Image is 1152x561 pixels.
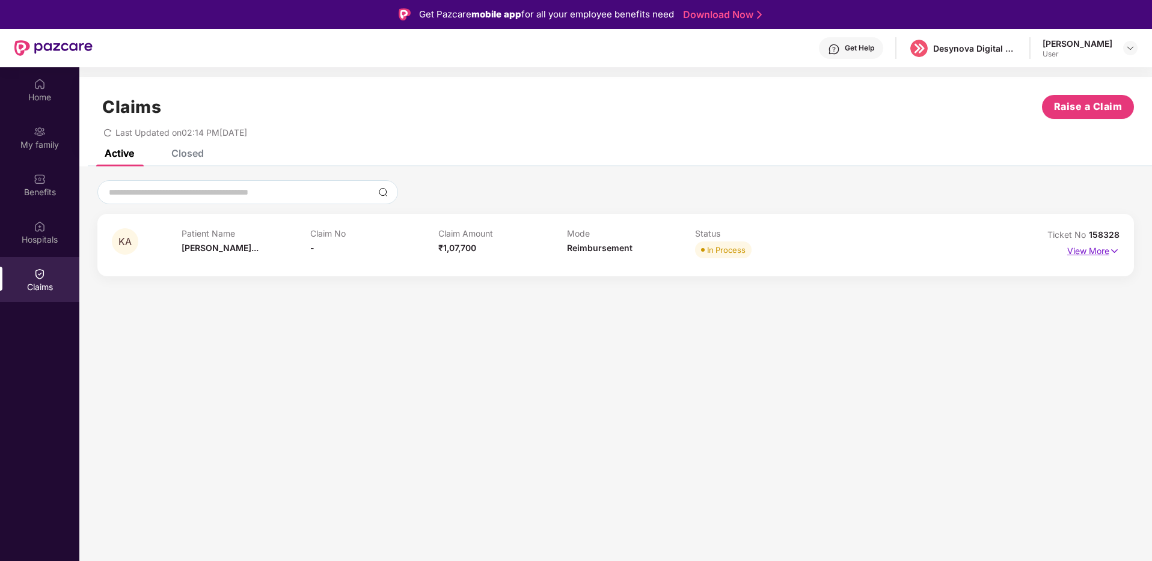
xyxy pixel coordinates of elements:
[1126,43,1135,53] img: svg+xml;base64,PHN2ZyBpZD0iRHJvcGRvd24tMzJ4MzIiIHhtbG5zPSJodHRwOi8vd3d3LnczLm9yZy8yMDAwL3N2ZyIgd2...
[1043,38,1112,49] div: [PERSON_NAME]
[419,7,674,22] div: Get Pazcare for all your employee benefits need
[105,147,134,159] div: Active
[567,243,633,253] span: Reimbursement
[695,228,823,238] p: Status
[34,126,46,138] img: svg+xml;base64,PHN2ZyB3aWR0aD0iMjAiIGhlaWdodD0iMjAiIHZpZXdCb3g9IjAgMCAyMCAyMCIgZmlsbD0ibm9uZSIgeG...
[34,268,46,280] img: svg+xml;base64,PHN2ZyBpZD0iQ2xhaW0iIHhtbG5zPSJodHRwOi8vd3d3LnczLm9yZy8yMDAwL3N2ZyIgd2lkdGg9IjIwIi...
[378,187,388,197] img: svg+xml;base64,PHN2ZyBpZD0iU2VhcmNoLTMyeDMyIiB4bWxucz0iaHR0cDovL3d3dy53My5vcmcvMjAwMC9zdmciIHdpZH...
[34,173,46,185] img: svg+xml;base64,PHN2ZyBpZD0iQmVuZWZpdHMiIHhtbG5zPSJodHRwOi8vd3d3LnczLm9yZy8yMDAwL3N2ZyIgd2lkdGg9Ij...
[1054,99,1123,114] span: Raise a Claim
[757,8,762,21] img: Stroke
[399,8,411,20] img: Logo
[1109,244,1120,258] img: svg+xml;base64,PHN2ZyB4bWxucz0iaHR0cDovL3d3dy53My5vcmcvMjAwMC9zdmciIHdpZHRoPSIxNyIgaGVpZ2h0PSIxNy...
[102,97,161,117] h1: Claims
[103,127,112,138] span: redo
[310,243,314,253] span: -
[471,8,521,20] strong: mobile app
[438,243,476,253] span: ₹1,07,700
[933,43,1017,54] div: Desynova Digital private limited
[14,40,93,56] img: New Pazcare Logo
[182,243,259,253] span: [PERSON_NAME]...
[845,43,874,53] div: Get Help
[1043,49,1112,59] div: User
[828,43,840,55] img: svg+xml;base64,PHN2ZyBpZD0iSGVscC0zMngzMiIgeG1sbnM9Imh0dHA6Ly93d3cudzMub3JnLzIwMDAvc3ZnIiB3aWR0aD...
[683,8,758,21] a: Download Now
[910,40,928,57] img: logo%20(5).png
[707,244,746,256] div: In Process
[567,228,695,238] p: Mode
[1047,229,1089,240] span: Ticket No
[182,228,310,238] p: Patient Name
[310,228,438,238] p: Claim No
[171,147,204,159] div: Closed
[1089,229,1120,240] span: 158328
[115,127,247,138] span: Last Updated on 02:14 PM[DATE]
[118,237,132,247] span: KA
[34,220,46,232] img: svg+xml;base64,PHN2ZyBpZD0iSG9zcGl0YWxzIiB4bWxucz0iaHR0cDovL3d3dy53My5vcmcvMjAwMC9zdmciIHdpZHRoPS...
[1067,241,1120,258] p: View More
[438,228,566,238] p: Claim Amount
[34,78,46,90] img: svg+xml;base64,PHN2ZyBpZD0iSG9tZSIgeG1sbnM9Imh0dHA6Ly93d3cudzMub3JnLzIwMDAvc3ZnIiB3aWR0aD0iMjAiIG...
[1042,95,1134,119] button: Raise a Claim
